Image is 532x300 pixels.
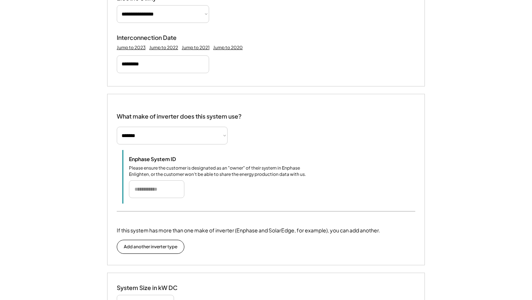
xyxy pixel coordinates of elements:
[117,105,242,122] div: What make of inverter does this system use?
[129,156,203,162] div: Enphase System ID
[182,45,209,51] div: Jump to 2021
[117,226,380,234] div: If this system has more than one make of inverter (Enphase and SolarEdge, for example), you can a...
[129,165,314,178] div: Please ensure the customer is designated as an "owner" of their system in Enphase Enlighten, or t...
[117,240,184,254] button: Add another inverter type
[117,284,191,292] div: System Size in kW DC
[213,45,243,51] div: Jump to 2020
[149,45,178,51] div: Jump to 2022
[117,34,191,42] div: Interconnection Date
[117,45,146,51] div: Jump to 2023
